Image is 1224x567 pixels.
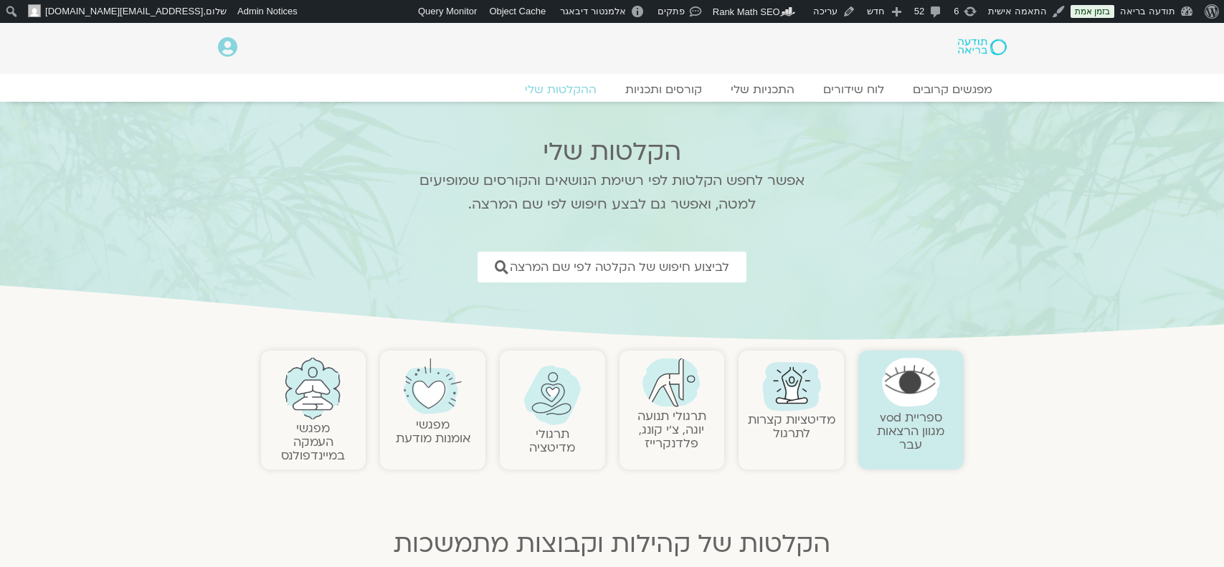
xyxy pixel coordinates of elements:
a: התכניות שלי [716,82,809,97]
a: בזמן אמת [1071,5,1114,18]
a: תרגולי תנועהיוגה, צ׳י קונג, פלדנקרייז [637,408,706,452]
a: מפגשיהעמקה במיינדפולנס [281,420,345,464]
a: מפגשים קרובים [898,82,1007,97]
h2: הקלטות שלי [401,138,824,166]
p: אפשר לחפש הקלטות לפי רשימת הנושאים והקורסים שמופיעים למטה, ואפשר גם לבצע חיפוש לפי שם המרצה. [401,169,824,216]
h2: הקלטות של קהילות וקבוצות מתמשכות [261,530,964,558]
a: תרגולימדיטציה [529,426,575,456]
span: Rank Math SEO [713,6,780,17]
span: לביצוע חיפוש של הקלטה לפי שם המרצה [510,260,729,274]
span: [EMAIL_ADDRESS][DOMAIN_NAME] [45,6,203,16]
a: ההקלטות שלי [511,82,611,97]
a: מדיטציות קצרות לתרגול [748,411,835,442]
a: לביצוע חיפוש של הקלטה לפי שם המרצה [478,252,746,282]
a: מפגשיאומנות מודעת [396,416,470,447]
a: קורסים ותכניות [611,82,716,97]
a: לוח שידורים [809,82,898,97]
nav: Menu [218,82,1007,97]
a: ספריית vodמגוון הרצאות עבר [877,409,944,453]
